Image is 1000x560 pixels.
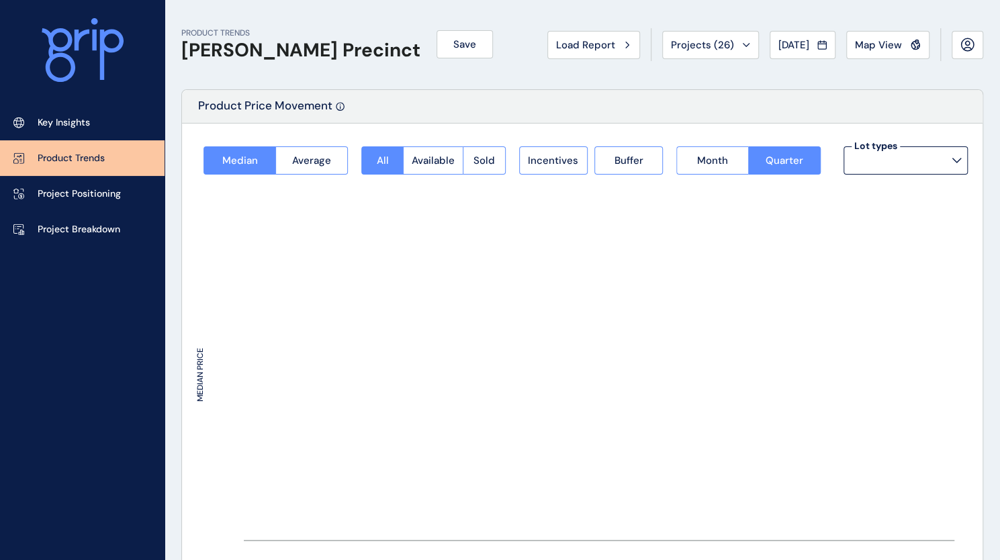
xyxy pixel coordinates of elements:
[748,146,821,175] button: Quarter
[846,31,929,59] button: Map View
[770,31,835,59] button: [DATE]
[855,38,902,52] span: Map View
[615,154,643,167] span: Buffer
[38,116,90,130] p: Key Insights
[594,146,663,175] button: Buffer
[697,154,728,167] span: Month
[361,146,403,175] button: All
[403,146,463,175] button: Available
[676,146,748,175] button: Month
[778,38,809,52] span: [DATE]
[671,38,734,52] span: Projects ( 26 )
[38,152,105,165] p: Product Trends
[453,38,476,51] span: Save
[766,154,803,167] span: Quarter
[222,154,257,167] span: Median
[181,28,420,39] p: PRODUCT TRENDS
[463,146,505,175] button: Sold
[38,223,120,236] p: Project Breakdown
[528,154,578,167] span: Incentives
[376,154,388,167] span: All
[203,146,275,175] button: Median
[292,154,331,167] span: Average
[198,98,332,123] p: Product Price Movement
[412,154,455,167] span: Available
[275,146,348,175] button: Average
[38,187,121,201] p: Project Positioning
[437,30,493,58] button: Save
[181,39,420,62] h1: [PERSON_NAME] Precinct
[556,38,615,52] span: Load Report
[519,146,588,175] button: Incentives
[852,140,900,153] label: Lot types
[547,31,640,59] button: Load Report
[473,154,495,167] span: Sold
[662,31,759,59] button: Projects (26)
[195,348,206,402] text: MEDIAN PRICE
